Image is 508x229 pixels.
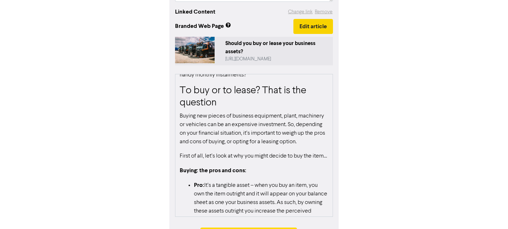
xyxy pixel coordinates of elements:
button: Change link [288,8,313,16]
span: Branded Web Page [175,22,293,30]
div: Should you buy or lease your business assets? [225,40,330,56]
p: First of all, let’s look at why you might decide to buy the item… [180,152,328,160]
button: Edit article [293,19,333,34]
p: Buying new pieces of business equipment, plant, machinery or vehicles can be an expensive investm... [180,112,328,146]
iframe: Chat Widget [472,195,508,229]
div: Linked Content [175,8,215,16]
button: Remove [314,8,333,16]
a: Should you buy or lease your business assets?[URL][DOMAIN_NAME] [175,37,333,65]
h3: To buy or to lease? That is the question [180,85,328,109]
img: 1pyba3KqLcnJs87Twyu6QE-a-row-of-semi-trucks-parked-next-to-each-other-3yv0M3OE6BU.jpg [175,37,215,63]
strong: Buying: the pros and cons: [180,167,246,174]
div: https://public2.bomamarketing.com/cp/1pyba3KqLcnJs87Twyu6QE?sa=XPjPCDF3 [225,56,330,63]
strong: Pro: [194,181,204,189]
